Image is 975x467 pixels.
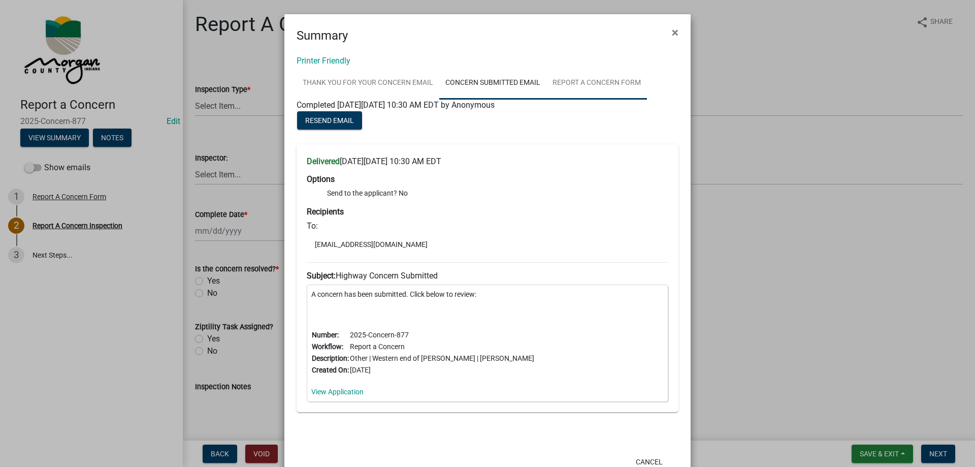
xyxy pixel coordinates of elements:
a: Printer Friendly [297,56,350,66]
b: Number: [312,331,339,339]
button: Resend Email [297,111,362,130]
td: [DATE] [349,364,535,376]
a: Report A Concern Form [546,67,647,100]
h6: To: [307,221,668,231]
strong: Subject: [307,271,336,281]
button: Close [664,18,687,47]
span: Resend Email [305,116,354,124]
h6: [DATE][DATE] 10:30 AM EDT [307,157,668,166]
strong: Options [307,174,335,184]
td: Other | Western end of [PERSON_NAME] | [PERSON_NAME] [349,353,535,364]
b: Description: [312,354,349,362]
span: × [672,25,678,40]
b: Created On: [312,366,349,374]
td: 2025-Concern-877 [349,329,535,341]
li: [EMAIL_ADDRESS][DOMAIN_NAME] [307,237,668,252]
li: Send to the applicant? No [327,188,668,199]
a: Thank You for Your Concern Email [297,67,439,100]
span: Completed [DATE][DATE] 10:30 AM EDT by Anonymous [297,100,495,110]
a: Concern Submitted Email [439,67,546,100]
p: A concern has been submitted. Click below to review: [311,289,664,300]
b: Workflow: [312,343,343,351]
h4: Summary [297,26,348,45]
h6: Highway Concern Submitted [307,271,668,281]
td: Report a Concern [349,341,535,353]
a: View Application [311,388,364,396]
strong: Recipients [307,207,344,216]
strong: Delivered [307,157,340,166]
